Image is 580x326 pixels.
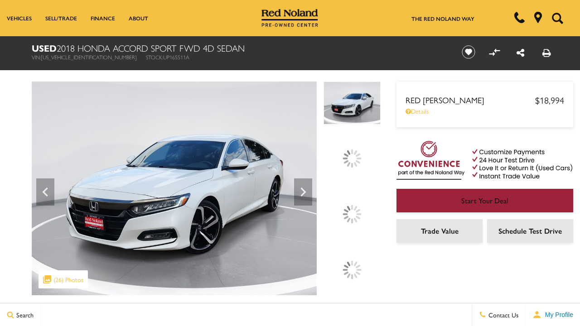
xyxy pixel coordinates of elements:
[406,106,564,115] a: Details
[548,0,566,36] button: Open the search field
[406,93,564,106] a: Red [PERSON_NAME] $18,994
[411,14,474,23] a: The Red Noland Way
[461,195,508,206] span: Start Your Deal
[32,81,317,295] img: Used 2018 Platinum White Pearl Honda Sport image 1
[526,303,580,326] button: user-profile-menu
[32,41,57,54] strong: Used
[541,311,573,318] span: My Profile
[488,45,501,59] button: Compare vehicle
[324,81,381,125] img: Used 2018 Platinum White Pearl Honda Sport image 1
[14,310,34,319] span: Search
[146,53,163,61] span: Stock:
[406,94,535,105] span: Red [PERSON_NAME]
[41,53,137,61] span: [US_VEHICLE_IDENTIFICATION_NUMBER]
[421,225,459,236] span: Trade Value
[261,9,319,27] img: Red Noland Pre-Owned
[32,43,446,53] h1: 2018 Honda Accord Sport FWD 4D Sedan
[487,219,573,243] a: Schedule Test Drive
[542,46,551,59] a: Print this Used 2018 Honda Accord Sport FWD 4D Sedan
[261,12,319,21] a: Red Noland Pre-Owned
[517,46,524,59] a: Share this Used 2018 Honda Accord Sport FWD 4D Sedan
[486,310,518,319] span: Contact Us
[32,53,41,61] span: VIN:
[396,219,483,243] a: Trade Value
[396,189,573,212] a: Start Your Deal
[163,53,189,61] span: UP165511A
[498,225,562,236] span: Schedule Test Drive
[39,270,88,288] div: (26) Photos
[459,45,478,59] button: Save vehicle
[535,93,564,106] span: $18,994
